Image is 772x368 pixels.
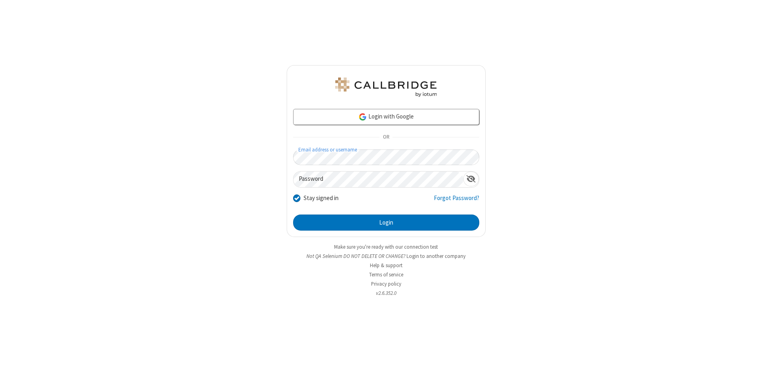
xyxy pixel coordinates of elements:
img: QA Selenium DO NOT DELETE OR CHANGE [334,78,438,97]
a: Forgot Password? [434,194,479,209]
input: Email address or username [293,149,479,165]
a: Help & support [370,262,402,269]
input: Password [294,172,463,187]
button: Login [293,215,479,231]
a: Terms of service [369,271,403,278]
li: Not QA Selenium DO NOT DELETE OR CHANGE? [287,252,486,260]
div: Show password [463,172,479,186]
button: Login to another company [407,252,466,260]
label: Stay signed in [304,194,339,203]
a: Make sure you're ready with our connection test [334,243,438,250]
a: Login with Google [293,109,479,125]
img: google-icon.png [358,112,367,121]
li: v2.6.352.0 [287,289,486,297]
a: Privacy policy [371,280,401,287]
span: OR [380,132,392,143]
